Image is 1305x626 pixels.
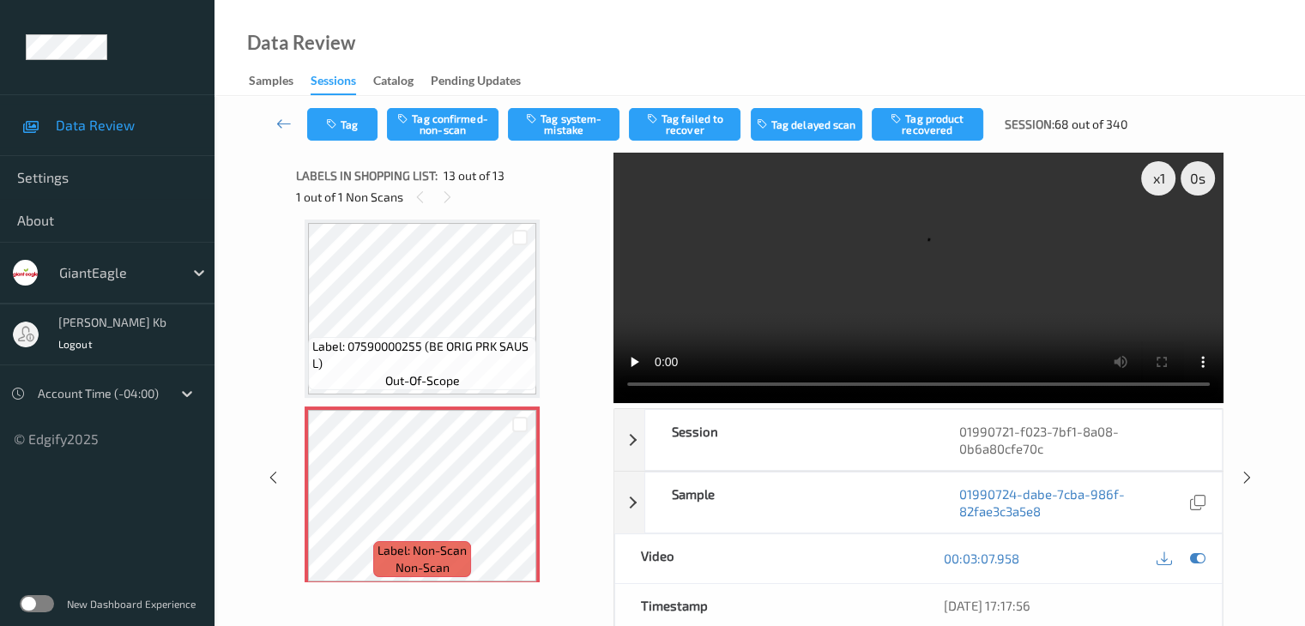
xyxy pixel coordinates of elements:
div: Session [645,410,933,470]
button: Tag delayed scan [751,108,862,141]
span: 68 out of 340 [1054,116,1127,133]
button: Tag failed to recover [629,108,740,141]
div: Pending Updates [431,72,521,93]
span: Labels in shopping list: [296,167,438,184]
div: Catalog [373,72,414,93]
span: Session: [1005,116,1054,133]
a: 01990724-dabe-7cba-986f-82fae3c3a5e8 [959,485,1186,520]
div: 1 out of 1 Non Scans [296,186,601,208]
div: Session01990721-f023-7bf1-8a08-0b6a80cfe70c [614,409,1223,471]
a: 00:03:07.958 [944,550,1019,567]
div: Sample01990724-dabe-7cba-986f-82fae3c3a5e8 [614,472,1223,533]
div: Video [615,534,919,583]
a: Pending Updates [431,69,538,93]
button: Tag system-mistake [508,108,619,141]
a: Samples [249,69,311,93]
div: 0 s [1181,161,1215,196]
span: Label: Non-Scan [378,542,467,559]
div: Sample [645,473,933,533]
div: x 1 [1141,161,1175,196]
span: Label: 07590000255 (BE ORIG PRK SAUS L) [312,338,532,372]
button: Tag confirmed-non-scan [387,108,498,141]
div: [DATE] 17:17:56 [944,597,1196,614]
div: Sessions [311,72,356,95]
a: Catalog [373,69,431,93]
span: out-of-scope [385,372,460,389]
a: Sessions [311,69,373,95]
span: non-scan [396,559,450,576]
div: Data Review [247,34,355,51]
span: 13 out of 13 [444,167,504,184]
button: Tag [307,108,378,141]
div: Samples [249,72,293,93]
div: 01990721-f023-7bf1-8a08-0b6a80cfe70c [933,410,1222,470]
button: Tag product recovered [872,108,983,141]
